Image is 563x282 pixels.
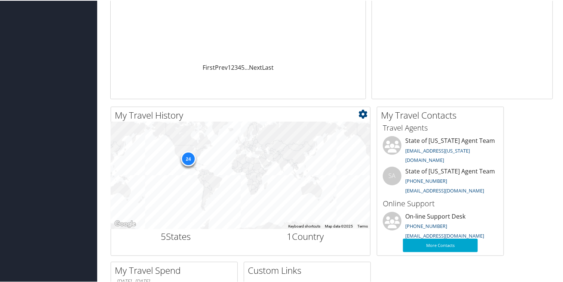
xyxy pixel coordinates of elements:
button: Keyboard shortcuts [288,223,320,228]
a: [PHONE_NUMBER] [405,222,447,229]
div: 24 [181,151,196,166]
li: On-line Support Desk [379,211,502,242]
a: First [203,63,215,71]
li: State of [US_STATE] Agent Team [379,135,502,166]
a: [EMAIL_ADDRESS][DOMAIN_NAME] [405,232,484,238]
a: Terms (opens in new tab) [357,223,368,228]
a: 3 [234,63,238,71]
h2: My Travel Spend [115,263,237,276]
a: More Contacts [403,238,478,251]
h3: Online Support [383,198,498,208]
li: State of [US_STATE] Agent Team [379,166,502,197]
h3: Travel Agents [383,122,498,132]
img: Google [113,219,138,228]
a: [EMAIL_ADDRESS][US_STATE][DOMAIN_NAME] [405,147,470,163]
a: Last [262,63,274,71]
span: 1 [287,229,292,242]
a: [PHONE_NUMBER] [405,177,447,184]
a: Prev [215,63,228,71]
span: 5 [161,229,166,242]
a: 4 [238,63,241,71]
h2: States [117,229,235,242]
a: Next [249,63,262,71]
a: 5 [241,63,244,71]
span: … [244,63,249,71]
div: SA [383,166,402,185]
a: 2 [231,63,234,71]
h2: My Travel Contacts [381,108,504,121]
a: 1 [228,63,231,71]
h2: Custom Links [248,263,370,276]
h2: Country [246,229,365,242]
a: Open this area in Google Maps (opens a new window) [113,219,138,228]
span: Map data ©2025 [325,223,353,228]
a: [EMAIL_ADDRESS][DOMAIN_NAME] [405,187,484,193]
h2: My Travel History [115,108,370,121]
